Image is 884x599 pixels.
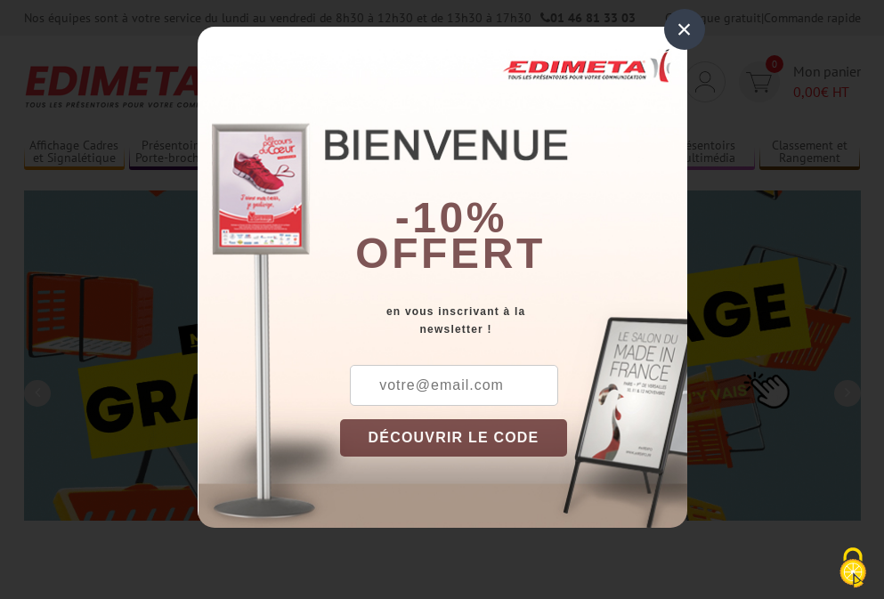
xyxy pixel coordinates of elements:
[355,230,546,277] font: offert
[395,194,507,241] b: -10%
[340,419,568,457] button: DÉCOUVRIR LE CODE
[664,9,705,50] div: ×
[350,365,558,406] input: votre@email.com
[340,303,687,338] div: en vous inscrivant à la newsletter !
[822,538,884,599] button: Cookies (fenêtre modale)
[831,546,875,590] img: Cookies (fenêtre modale)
